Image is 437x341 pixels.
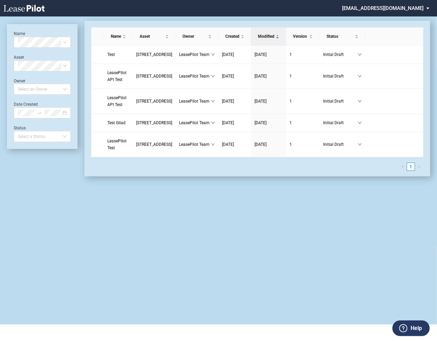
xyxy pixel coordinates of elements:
[358,99,362,103] span: down
[107,70,127,82] span: LeasePilot API Test
[290,51,317,58] a: 1
[222,74,234,79] span: [DATE]
[211,142,215,146] span: down
[358,142,362,146] span: down
[14,126,26,130] label: Status
[179,73,211,80] span: LeasePilot Team
[182,33,207,40] span: Owner
[14,102,38,107] label: Date Created
[107,139,127,150] span: LeasePilot Test
[179,98,211,105] span: LeasePilot Team
[320,27,365,46] th: Status
[286,27,320,46] th: Version
[219,27,251,46] th: Created
[179,119,211,126] span: LeasePilot Team
[37,110,42,115] span: to
[136,52,172,57] span: 109 State Street
[255,119,283,126] a: [DATE]
[255,51,283,58] a: [DATE]
[14,79,25,83] label: Owner
[222,142,234,147] span: [DATE]
[222,120,234,125] span: [DATE]
[255,142,267,147] span: [DATE]
[323,119,358,126] span: Initial Draft
[179,51,211,58] span: LeasePilot Team
[255,74,267,79] span: [DATE]
[323,73,358,80] span: Initial Draft
[401,165,404,168] span: left
[399,163,407,171] button: left
[211,74,215,78] span: down
[136,141,172,148] a: [STREET_ADDRESS]
[107,51,129,58] a: Test
[290,119,317,126] a: 1
[222,73,248,80] a: [DATE]
[107,119,129,126] a: Test Gilad
[323,141,358,148] span: Initial Draft
[107,95,127,107] span: LeasePilot API Test
[222,98,248,105] a: [DATE]
[136,142,172,147] span: 109 State Street
[415,163,423,171] button: right
[323,51,358,58] span: Initial Draft
[327,33,354,40] span: Status
[290,99,292,104] span: 1
[225,33,239,40] span: Created
[176,27,219,46] th: Owner
[111,33,121,40] span: Name
[392,320,430,336] button: Help
[222,141,248,148] a: [DATE]
[290,73,317,80] a: 1
[258,33,274,40] span: Modified
[290,74,292,79] span: 1
[255,120,267,125] span: [DATE]
[211,121,215,125] span: down
[222,119,248,126] a: [DATE]
[222,52,234,57] span: [DATE]
[293,33,308,40] span: Version
[417,165,421,168] span: right
[107,94,129,108] a: LeasePilot API Test
[140,33,164,40] span: Asset
[290,141,317,148] a: 1
[136,73,172,80] a: [STREET_ADDRESS]
[37,110,42,115] span: swap-right
[358,52,362,57] span: down
[136,74,172,79] span: 109 State Street
[255,98,283,105] a: [DATE]
[255,141,283,148] a: [DATE]
[222,51,248,58] a: [DATE]
[411,324,422,333] label: Help
[107,120,126,125] span: Test Gilad
[136,98,172,105] a: [STREET_ADDRESS]
[290,52,292,57] span: 1
[211,52,215,57] span: down
[107,69,129,83] a: LeasePilot API Test
[14,31,25,36] label: Name
[290,120,292,125] span: 1
[407,163,415,171] li: 1
[290,98,317,105] a: 1
[222,99,234,104] span: [DATE]
[136,51,172,58] a: [STREET_ADDRESS]
[133,27,176,46] th: Asset
[107,138,129,151] a: LeasePilot Test
[14,55,24,60] label: Asset
[255,73,283,80] a: [DATE]
[104,27,133,46] th: Name
[136,99,172,104] span: 109 State Street
[255,99,267,104] span: [DATE]
[399,163,407,171] li: Previous Page
[179,141,211,148] span: LeasePilot Team
[358,121,362,125] span: down
[251,27,286,46] th: Modified
[358,74,362,78] span: down
[415,163,423,171] li: Next Page
[136,120,172,125] span: 109 State Street
[407,163,415,170] a: 1
[290,142,292,147] span: 1
[211,99,215,103] span: down
[107,52,115,57] span: Test
[255,52,267,57] span: [DATE]
[136,119,172,126] a: [STREET_ADDRESS]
